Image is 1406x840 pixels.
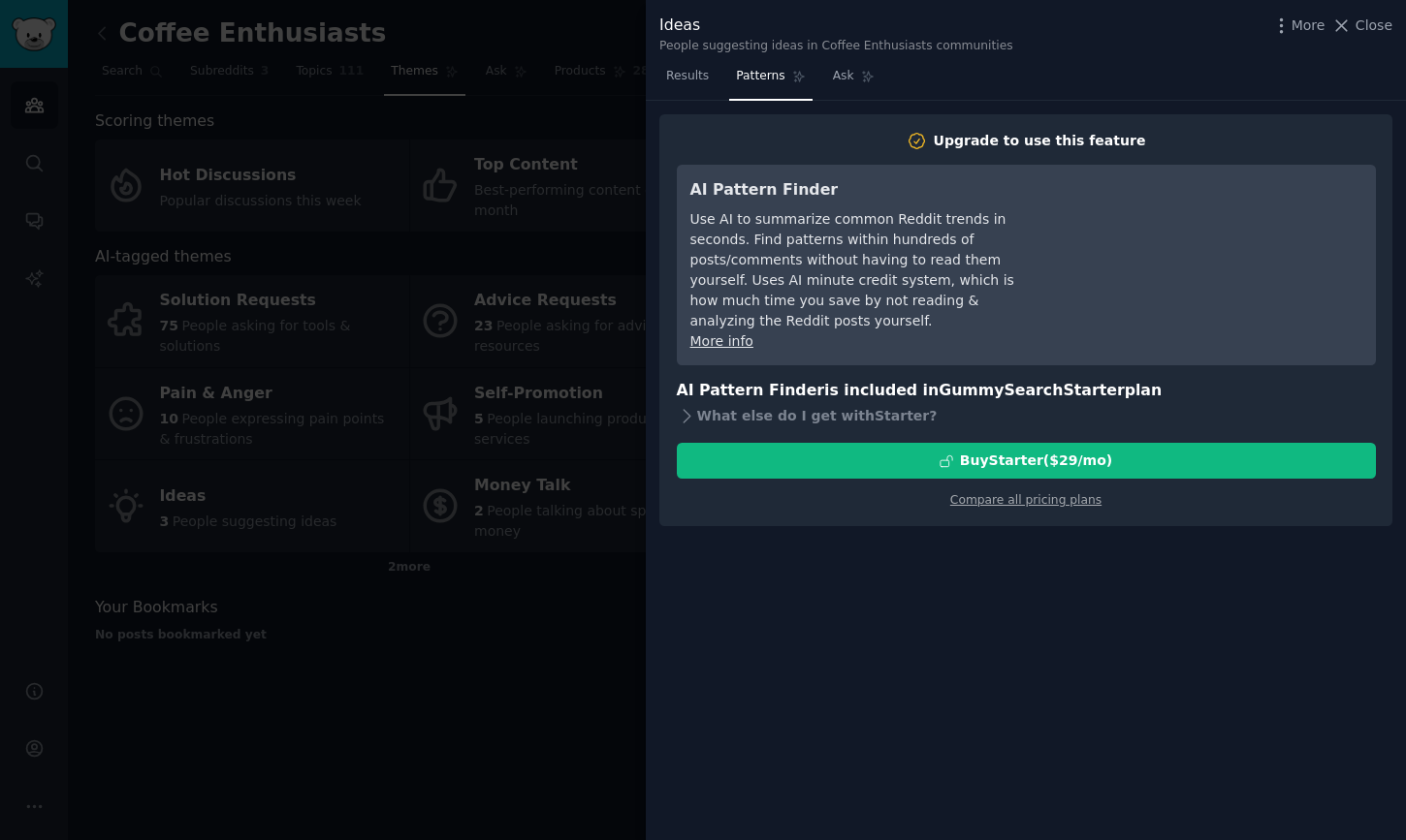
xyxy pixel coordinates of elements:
[677,402,1376,429] div: What else do I get with Starter ?
[939,381,1124,399] span: GummySearch Starter
[1271,16,1326,36] button: More
[677,443,1376,479] button: BuyStarter($29/mo)
[1331,16,1392,36] button: Close
[1356,16,1392,36] span: Close
[826,61,881,101] a: Ask
[960,451,1112,471] div: Buy Starter ($ 29 /mo )
[659,14,1013,38] div: Ideas
[690,333,753,349] a: More info
[677,379,1376,403] h3: AI Pattern Finder is included in plan
[690,209,1044,331] div: Use AI to summarize common Reddit trends in seconds. Find patterns within hundreds of posts/comme...
[659,38,1013,55] div: People suggesting ideas in Coffee Enthusiasts communities
[666,68,709,85] span: Results
[736,68,784,85] span: Patterns
[1292,16,1326,36] span: More
[1071,178,1362,324] iframe: YouTube video player
[833,68,854,85] span: Ask
[950,493,1102,507] a: Compare all pricing plans
[690,178,1044,202] h3: AI Pattern Finder
[659,61,716,101] a: Results
[729,61,812,101] a: Patterns
[934,131,1146,151] div: Upgrade to use this feature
